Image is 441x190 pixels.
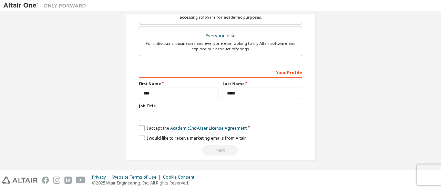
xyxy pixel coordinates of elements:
div: Privacy [92,174,112,180]
div: For faculty & administrators of academic institutions administering students and accessing softwa... [143,9,298,20]
div: Cookie Consent [163,174,198,180]
p: © 2025 Altair Engineering, Inc. All Rights Reserved. [92,180,198,186]
img: facebook.svg [42,177,49,184]
a: Academic End-User License Agreement [170,125,247,131]
img: Altair One [3,2,90,9]
div: For individuals, businesses and everyone else looking to try Altair software and explore our prod... [143,41,298,52]
label: Job Title [139,103,302,109]
div: Your Profile [139,67,302,78]
img: linkedin.svg [64,177,72,184]
img: youtube.svg [76,177,86,184]
div: Website Terms of Use [112,174,163,180]
label: I accept the [139,125,247,131]
label: I would like to receive marketing emails from Altair [139,135,246,141]
div: Read and acccept EULA to continue [139,145,302,156]
label: First Name [139,81,218,87]
label: Last Name [223,81,302,87]
div: Everyone else [143,31,298,41]
img: altair_logo.svg [2,177,38,184]
img: instagram.svg [53,177,60,184]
